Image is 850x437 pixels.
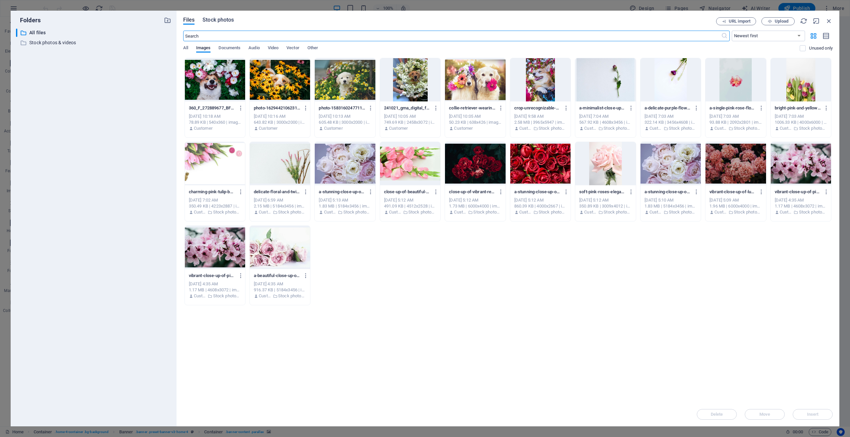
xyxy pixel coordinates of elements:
[384,197,436,203] div: [DATE] 5:12 AM
[800,17,807,25] i: Reload
[514,113,567,119] div: [DATE] 9:58 AM
[194,209,206,215] p: Customer
[319,119,371,125] div: 605.48 KB | 3000x2000 | image/jpeg
[514,125,567,131] div: By: Customer | Folder: Stock photos & videos
[254,209,306,215] div: By: Customer | Folder: Stock photos & videos
[183,31,721,41] input: Search
[389,125,408,131] p: Customer
[29,29,159,37] p: All files
[514,209,567,215] div: By: Customer | Folder: Stock photos & videos
[644,209,697,215] div: By: Customer | Folder: Stock photos & videos
[799,209,827,215] p: Stock photos & videos
[579,203,632,209] div: 350.89 KB | 3009x4012 | image/jpeg
[259,209,271,215] p: Customer
[709,189,756,195] p: vibrant-close-up-of-lush-pink-carnations-in-full-bloom-showcasing-their-delicate-petals-jTun1H2Xg...
[254,287,306,293] div: 916.37 KB | 5184x3456 | image/jpeg
[709,203,762,209] div: 1.96 MB | 6000x4000 | image/jpeg
[218,44,240,53] span: Documents
[473,209,501,215] p: Stock photos & videos
[449,105,495,111] p: collie-retriever-wearing-flowers.jpg.638x0_q80_crop-smart-2-zbBSsx8pETRTVOYJevNMNg.jpg
[644,119,697,125] div: 322.14 KB | 3456x4608 | image/jpeg
[579,119,632,125] div: 567.92 KB | 4608x3456 | image/jpeg
[189,197,241,203] div: [DATE] 7:02 AM
[259,293,271,299] p: Customer
[449,203,501,209] div: 1.73 MB | 6000x4000 | image/jpeg
[813,17,820,25] i: Minimize
[254,281,306,287] div: [DATE] 4:35 AM
[408,209,436,215] p: Stock photos & videos
[254,197,306,203] div: [DATE] 6:59 AM
[514,105,561,111] p: crop-unrecognizable-owner-with-cute-welsh-corgi-with-tongue-out-and-closed-eyes-standing-near-blo...
[714,125,727,131] p: Customer
[189,203,241,209] div: 350.49 KB | 4223x2887 | image/jpeg
[286,44,299,53] span: Vector
[539,209,567,215] p: Stock photos & videos
[384,189,430,195] p: close-up-of-beautiful-pink-cherry-blossoms-showcasing-full-bloom-with-vivid-petals-and-lush-green...
[189,287,241,293] div: 1.17 MB | 4608x3072 | image/jpeg
[307,44,318,53] span: Other
[775,19,788,23] span: Upload
[203,16,234,24] span: Stock photos
[389,209,401,215] p: Customer
[775,203,827,209] div: 1.17 MB | 4608x3072 | image/jpeg
[644,113,697,119] div: [DATE] 7:03 AM
[16,29,17,37] div: ​
[709,113,762,119] div: [DATE] 7:03 AM
[799,125,827,131] p: Stock photos & videos
[254,105,300,111] p: photo-1629442106231-58c28808a4ad-28tLy_we48D1AUBlBkJJ1w.jpg
[709,209,762,215] div: By: Customer | Folder: Stock photos & videos
[16,16,41,25] p: Folders
[809,45,833,51] p: Displays only files that are not in use on the website. Files added during this session can still...
[183,44,188,53] span: All
[254,113,306,119] div: [DATE] 10:16 AM
[384,105,430,111] p: 241021_gma_digital_flowerpup_hpMain_4x5-wgUTRnRdb5sfcyVjhLhgrw.jpg
[254,293,306,299] div: By: Customer | Folder: Stock photos & videos
[259,125,277,131] p: Customer
[254,119,306,125] div: 643.82 KB | 3000x2000 | image/jpeg
[604,125,632,131] p: Stock photos & videos
[579,113,632,119] div: [DATE] 7:04 AM
[319,203,371,209] div: 1.83 MB | 5184x3456 | image/jpeg
[644,197,697,203] div: [DATE] 5:10 AM
[579,197,632,203] div: [DATE] 5:12 AM
[775,209,827,215] div: By: Customer | Folder: Stock photos & videos
[194,125,212,131] p: Customer
[644,125,697,131] div: By: Customer | Folder: Stock photos & videos
[268,44,278,53] span: Video
[649,209,662,215] p: Customer
[514,189,561,195] p: a-stunning-close-up-of-red-roses-perfect-for-romantic-occasions-and-floral-gift-ideas-FQn_9haOtR2...
[669,209,697,215] p: Stock photos & videos
[319,105,365,111] p: photo-1583160247711-2191776b4b91-w74UR-U16wFAdQMb9Lk4BQ.jpg
[319,209,371,215] div: By: Customer | Folder: Stock photos & videos
[384,113,436,119] div: [DATE] 10:05 AM
[579,189,626,195] p: soft-pink-roses-elegantly-arranged-in-a-clear-glass-vase-showcasing-their-delicate-petals-6SMh04z...
[189,281,241,287] div: [DATE] 4:35 AM
[454,125,473,131] p: Customer
[164,17,171,24] i: Create new folder
[519,209,532,215] p: Customer
[189,273,235,279] p: vibrant-close-up-of-pink-cherry-blossoms-capturing-spring-s-essence-PUzDMFdkfI3TTJU7PYavyA.jpeg
[579,125,632,131] div: By: Customer | Folder: Stock photos & videos
[714,209,727,215] p: Customer
[775,113,827,119] div: [DATE] 7:03 AM
[16,39,171,47] div: Stock photos & videos
[183,16,195,24] span: Files
[584,125,597,131] p: Customer
[644,189,691,195] p: a-stunning-close-up-of-pastel-pink-and-white-roses-capturing-their-delicate-beauty-and-elegance-X...
[319,197,371,203] div: [DATE] 5:13 AM
[775,119,827,125] div: 1006.33 KB | 4000x6000 | image/jpeg
[825,17,833,25] i: Close
[775,105,821,111] p: bright-pink-and-yellow-tulips-creating-a-vivid-spring-floral-arrangement-on-a-neutral-background-...
[729,19,750,23] span: URL import
[343,209,371,215] p: Stock photos & videos
[278,209,306,215] p: Stock photos & videos
[319,189,365,195] p: a-stunning-close-up-of-pastel-pink-and-white-roses-capturing-their-delicate-beauty-and-elegance-L...
[324,209,336,215] p: Customer
[709,119,762,125] div: 93.88 KB | 2092x2801 | image/jpeg
[761,17,795,25] button: Upload
[449,119,501,125] div: 50.23 KB | 638x426 | image/jpeg
[384,209,436,215] div: By: Customer | Folder: Stock photos & videos
[213,293,241,299] p: Stock photos & videos
[780,125,792,131] p: Customer
[324,125,343,131] p: Customer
